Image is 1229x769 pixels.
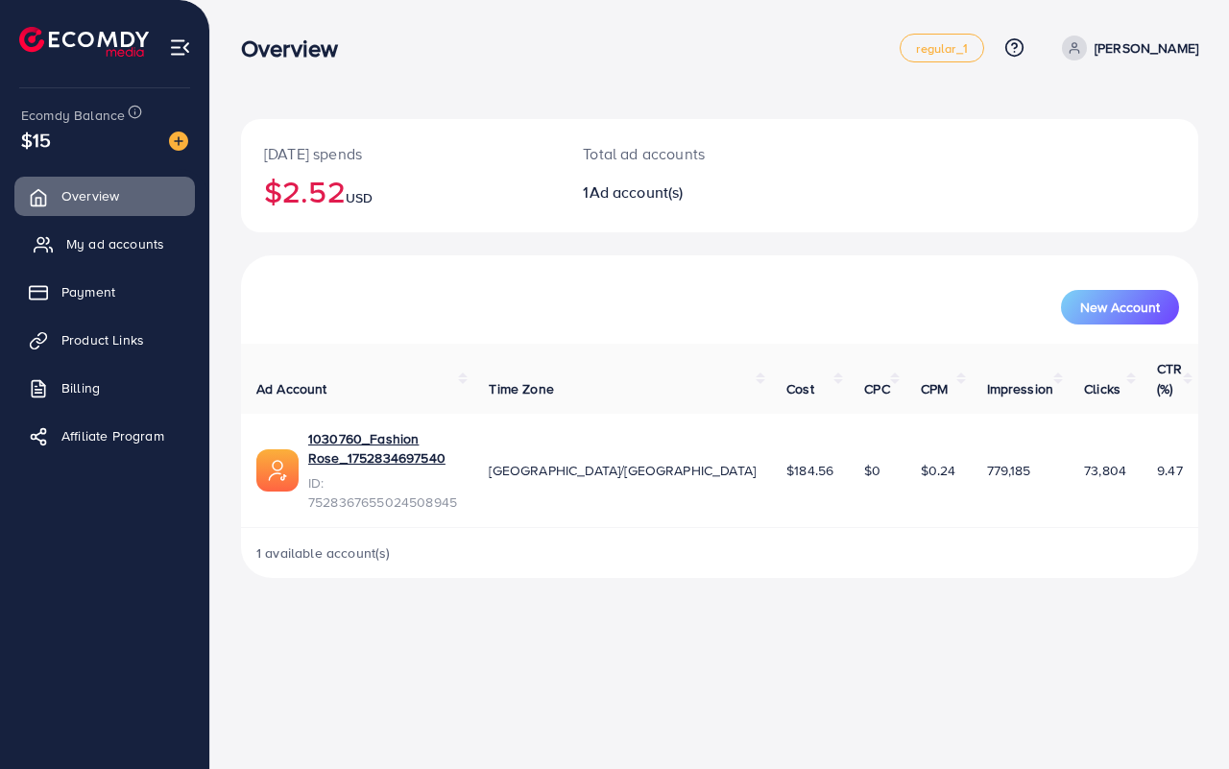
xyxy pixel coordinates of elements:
[1084,461,1126,480] span: 73,804
[308,473,458,513] span: ID: 7528367655024508945
[1061,290,1179,324] button: New Account
[21,106,125,125] span: Ecomdy Balance
[489,379,553,398] span: Time Zone
[346,188,373,207] span: USD
[308,429,458,469] a: 1030760_Fashion Rose_1752834697540
[921,379,948,398] span: CPM
[14,369,195,407] a: Billing
[61,186,119,205] span: Overview
[61,330,144,349] span: Product Links
[1080,300,1160,314] span: New Account
[61,378,100,397] span: Billing
[169,132,188,151] img: image
[987,461,1031,480] span: 779,185
[489,461,756,480] span: [GEOGRAPHIC_DATA]/[GEOGRAPHIC_DATA]
[1084,379,1121,398] span: Clicks
[583,142,776,165] p: Total ad accounts
[1157,359,1182,397] span: CTR (%)
[987,379,1054,398] span: Impression
[1095,36,1198,60] p: [PERSON_NAME]
[256,543,391,563] span: 1 available account(s)
[14,177,195,215] a: Overview
[256,379,327,398] span: Ad Account
[21,126,51,154] span: $15
[1054,36,1198,60] a: [PERSON_NAME]
[19,27,149,57] img: logo
[264,142,537,165] p: [DATE] spends
[66,234,164,253] span: My ad accounts
[786,461,833,480] span: $184.56
[241,35,353,62] h3: Overview
[169,36,191,59] img: menu
[900,34,983,62] a: regular_1
[256,449,299,492] img: ic-ads-acc.e4c84228.svg
[786,379,814,398] span: Cost
[264,173,537,209] h2: $2.52
[14,321,195,359] a: Product Links
[14,273,195,311] a: Payment
[583,183,776,202] h2: 1
[590,181,684,203] span: Ad account(s)
[864,379,889,398] span: CPC
[864,461,880,480] span: $0
[61,282,115,301] span: Payment
[14,225,195,263] a: My ad accounts
[61,426,164,445] span: Affiliate Program
[921,461,956,480] span: $0.24
[1157,461,1183,480] span: 9.47
[14,417,195,455] a: Affiliate Program
[916,42,967,55] span: regular_1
